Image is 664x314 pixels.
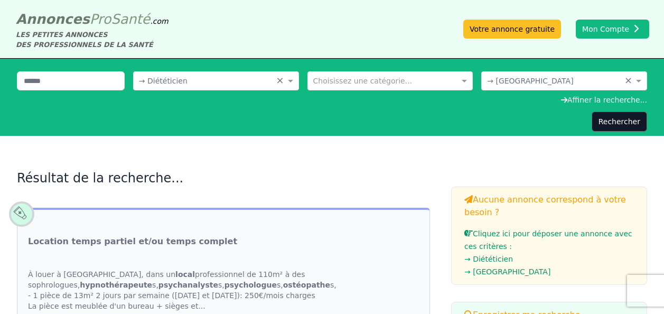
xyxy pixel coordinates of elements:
[225,281,277,289] strong: psychologue
[464,193,634,219] h3: Aucune annonce correspond à votre besoin ?
[464,253,634,265] li: → Diététicien
[464,265,634,278] li: → [GEOGRAPHIC_DATA]
[158,281,218,289] strong: psychanalyste
[276,76,285,86] span: Clear all
[16,30,169,50] div: LES PETITES ANNONCES DES PROFESSIONNELS DE LA SANTÉ
[175,270,195,279] strong: local
[80,281,152,289] strong: hypno
[17,95,647,105] div: Affiner la recherche...
[90,11,111,27] span: Pro
[106,281,152,289] strong: thérapeute
[464,229,634,278] a: Cliquez ici pour déposer une annonce avec ces critères :→ Diététicien→ [GEOGRAPHIC_DATA]
[150,17,168,25] span: .com
[283,281,330,289] strong: ostéopathe
[624,76,633,86] span: Clear all
[16,11,169,27] a: AnnoncesProSanté.com
[463,20,561,39] a: Votre annonce gratuite
[16,11,90,27] span: Annonces
[17,170,430,187] h2: Résultat de la recherche...
[111,11,150,27] span: Santé
[28,235,237,248] a: Location temps partiel et/ou temps complet
[592,112,647,132] button: Rechercher
[576,20,649,39] button: Mon Compte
